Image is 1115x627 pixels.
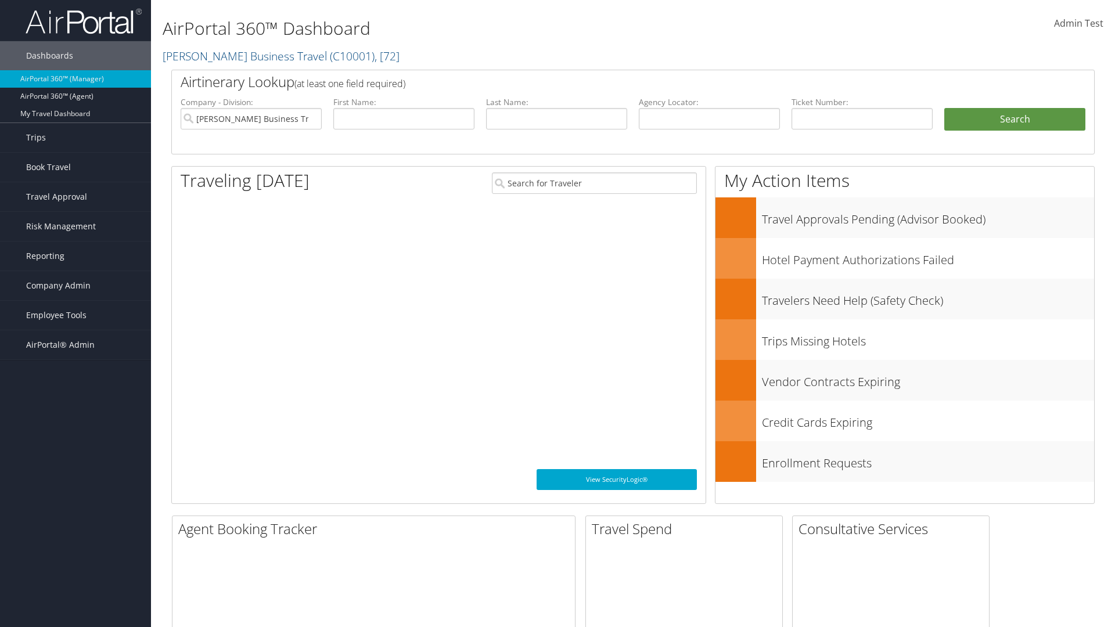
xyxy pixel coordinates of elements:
h2: Travel Spend [592,519,782,539]
img: airportal-logo.png [26,8,142,35]
span: Trips [26,123,46,152]
label: Agency Locator: [639,96,780,108]
h3: Travel Approvals Pending (Advisor Booked) [762,206,1094,228]
label: Last Name: [486,96,627,108]
span: , [ 72 ] [375,48,400,64]
h3: Travelers Need Help (Safety Check) [762,287,1094,309]
h1: Traveling [DATE] [181,168,310,193]
h2: Agent Booking Tracker [178,519,575,539]
span: Company Admin [26,271,91,300]
span: Admin Test [1054,17,1103,30]
a: View SecurityLogic® [537,469,697,490]
a: Credit Cards Expiring [715,401,1094,441]
a: Travel Approvals Pending (Advisor Booked) [715,197,1094,238]
a: Admin Test [1054,6,1103,42]
a: Hotel Payment Authorizations Failed [715,238,1094,279]
span: Employee Tools [26,301,87,330]
input: Search for Traveler [492,172,697,194]
a: Trips Missing Hotels [715,319,1094,360]
label: Company - Division: [181,96,322,108]
h3: Vendor Contracts Expiring [762,368,1094,390]
a: Vendor Contracts Expiring [715,360,1094,401]
label: Ticket Number: [792,96,933,108]
h2: Consultative Services [799,519,989,539]
span: Dashboards [26,41,73,70]
span: Reporting [26,242,64,271]
a: [PERSON_NAME] Business Travel [163,48,400,64]
span: AirPortal® Admin [26,330,95,359]
a: Travelers Need Help (Safety Check) [715,279,1094,319]
h1: AirPortal 360™ Dashboard [163,16,790,41]
span: Travel Approval [26,182,87,211]
span: Book Travel [26,153,71,182]
h2: Airtinerary Lookup [181,72,1009,92]
span: Risk Management [26,212,96,241]
h3: Trips Missing Hotels [762,327,1094,349]
h1: My Action Items [715,168,1094,193]
span: ( C10001 ) [330,48,375,64]
h3: Enrollment Requests [762,449,1094,471]
a: Enrollment Requests [715,441,1094,482]
h3: Credit Cards Expiring [762,409,1094,431]
h3: Hotel Payment Authorizations Failed [762,246,1094,268]
button: Search [944,108,1085,131]
span: (at least one field required) [294,77,405,90]
label: First Name: [333,96,474,108]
